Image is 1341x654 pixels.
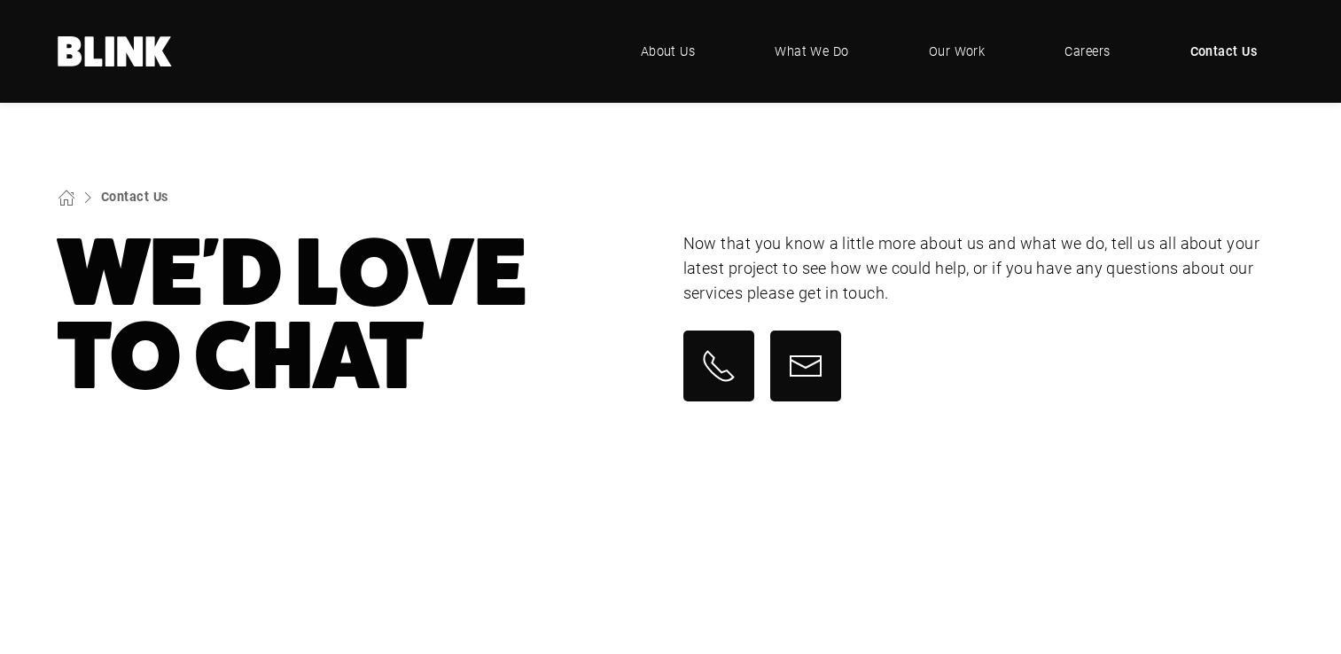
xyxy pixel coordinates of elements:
a: Careers [1038,25,1136,78]
span: What We Do [775,42,849,61]
a: Contact Us [1164,25,1284,78]
a: About Us [614,25,722,78]
p: Now that you know a little more about us and what we do, tell us all about your latest project to... [683,231,1284,306]
span: About Us [641,42,696,61]
a: What We Do [748,25,876,78]
span: Our Work [929,42,986,61]
span: Careers [1064,42,1110,61]
a: Contact Us [101,188,168,205]
a: Home [58,36,173,66]
span: Contact Us [1190,42,1258,61]
a: Our Work [902,25,1012,78]
h1: We'd Love To Chat [58,231,659,398]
